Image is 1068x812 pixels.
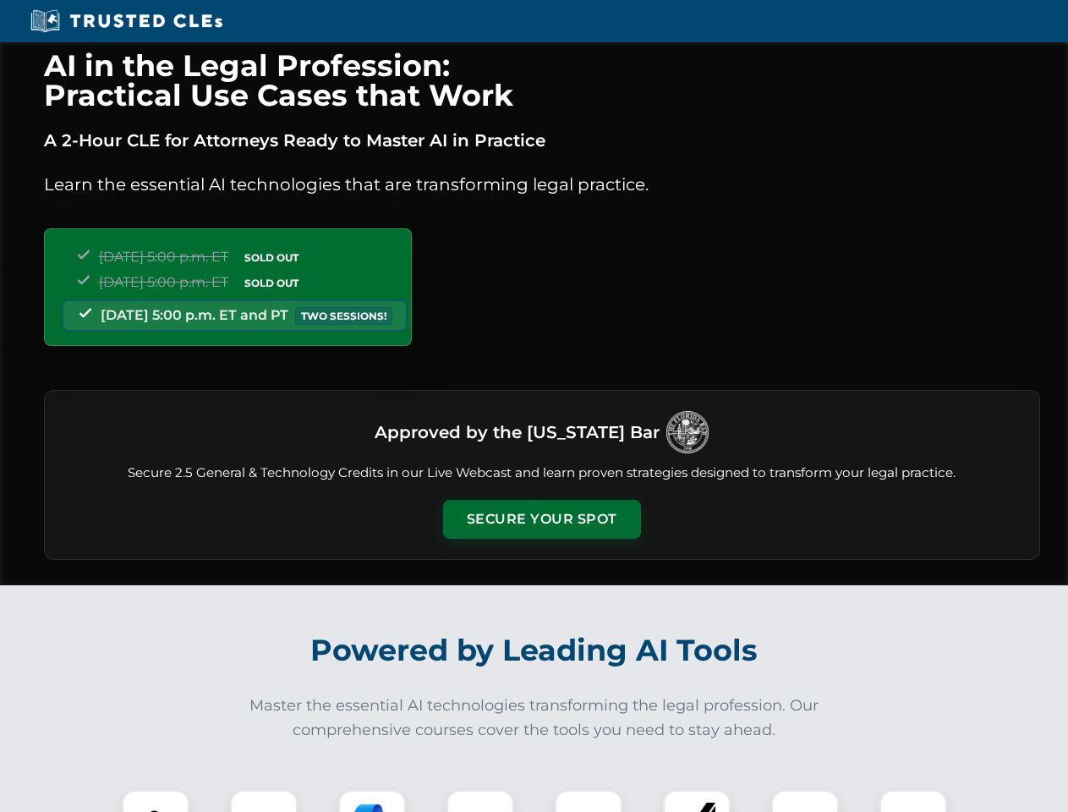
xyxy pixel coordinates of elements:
h1: AI in the Legal Profession: Practical Use Cases that Work [44,51,1040,110]
span: [DATE] 5:00 p.m. ET [99,249,228,265]
h2: Powered by Leading AI Tools [66,621,1003,680]
span: SOLD OUT [238,249,304,266]
p: A 2-Hour CLE for Attorneys Ready to Master AI in Practice [44,127,1040,154]
p: Learn the essential AI technologies that are transforming legal practice. [44,171,1040,198]
img: Trusted CLEs [25,8,227,34]
span: SOLD OUT [238,274,304,292]
button: Secure Your Spot [443,500,641,539]
h3: Approved by the [US_STATE] Bar [375,417,660,447]
img: Logo [666,411,709,453]
p: Master the essential AI technologies transforming the legal profession. Our comprehensive courses... [238,694,830,743]
p: Secure 2.5 General & Technology Credits in our Live Webcast and learn proven strategies designed ... [65,464,1019,483]
span: [DATE] 5:00 p.m. ET [99,274,228,290]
